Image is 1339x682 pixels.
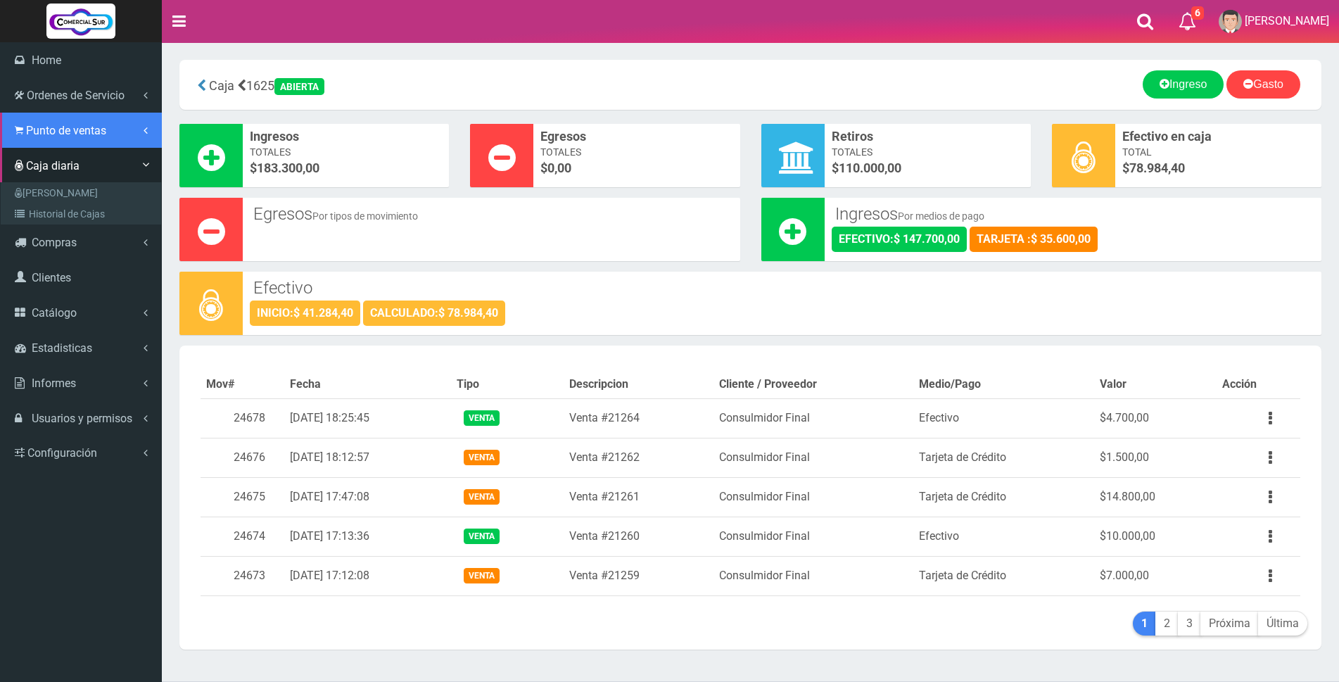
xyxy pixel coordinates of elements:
span: Usuarios y permisos [32,412,132,425]
th: Valor [1094,371,1217,398]
a: Gasto [1226,70,1300,99]
span: Efectivo en caja [1122,127,1314,146]
h3: Egresos [253,205,730,223]
a: Historial de Cajas [4,203,161,225]
th: Acción [1217,371,1300,398]
div: ABIERTA [274,78,324,95]
span: Venta [464,489,500,504]
td: 24675 [201,477,284,517]
strong: $ 78.984,40 [438,306,498,320]
span: [PERSON_NAME] [1245,14,1329,27]
h3: Ingresos [835,205,1312,223]
span: Informes [32,377,76,390]
span: $ [1122,159,1314,177]
strong: $ 35.600,00 [1031,232,1091,246]
td: $7.000,00 [1094,556,1217,595]
font: 0,00 [547,160,571,175]
strong: $ 147.700,00 [894,232,960,246]
span: Estadisticas [32,341,92,355]
strong: $ 41.284,40 [293,306,353,320]
span: 6 [1191,6,1204,20]
span: Ordenes de Servicio [27,89,125,102]
td: [DATE] 17:47:08 [284,477,451,517]
font: 183.300,00 [257,160,319,175]
td: Venta #21259 [564,556,713,595]
span: $ [250,159,442,177]
span: Venta [464,410,500,425]
small: Por tipos de movimiento [312,210,418,222]
span: $ [832,159,1024,177]
span: Compras [32,236,77,249]
td: Tarjeta de Crédito [913,438,1094,477]
img: Logo grande [46,4,115,39]
td: [DATE] 17:12:08 [284,556,451,595]
span: Caja diaria [26,159,80,172]
td: Venta #21261 [564,477,713,517]
a: [PERSON_NAME] [4,182,161,203]
td: 24674 [201,517,284,556]
a: Próxima [1200,612,1259,636]
span: Total [1122,145,1314,159]
span: Venta [464,450,500,465]
span: Catálogo [32,306,77,320]
span: Caja [209,78,234,93]
span: Totales [832,145,1024,159]
td: $1.500,00 [1094,438,1217,477]
td: Tarjeta de Crédito [913,477,1094,517]
td: Consulmidor Final [713,398,913,438]
th: Cliente / Proveedor [713,371,913,398]
span: 78.984,40 [1129,160,1185,175]
td: [DATE] 18:25:45 [284,398,451,438]
span: Egresos [540,127,732,146]
span: Clientes [32,271,71,284]
td: Tarjeta de Crédito [913,556,1094,595]
td: 24678 [201,398,284,438]
span: $ [540,159,732,177]
img: User Image [1219,10,1242,33]
td: Consulmidor Final [713,477,913,517]
font: 110.000,00 [839,160,901,175]
th: Descripcion [564,371,713,398]
th: Medio/Pago [913,371,1094,398]
td: 24673 [201,556,284,595]
div: TARJETA : [970,227,1098,252]
td: $14.800,00 [1094,477,1217,517]
span: Venta [464,529,500,543]
h3: Efectivo [253,279,1311,297]
th: Fecha [284,371,451,398]
span: Totales [540,145,732,159]
span: Retiros [832,127,1024,146]
span: Configuración [27,446,97,460]
td: Consulmidor Final [713,517,913,556]
div: 1625 [190,70,564,99]
td: Consulmidor Final [713,438,913,477]
div: CALCULADO: [363,301,505,326]
td: 24676 [201,438,284,477]
td: Venta #21264 [564,398,713,438]
a: 3 [1178,612,1201,636]
th: Tipo [451,371,564,398]
small: Por medios de pago [898,210,984,222]
td: [DATE] 18:12:57 [284,438,451,477]
b: 1 [1141,617,1148,630]
a: 2 [1155,612,1179,636]
td: Efectivo [913,398,1094,438]
span: Venta [464,568,500,583]
td: [DATE] 17:13:36 [284,517,451,556]
td: Venta #21262 [564,438,713,477]
span: Punto de ventas [26,124,106,137]
td: Efectivo [913,517,1094,556]
a: Última [1258,612,1307,636]
span: Home [32,53,61,67]
div: EFECTIVO: [832,227,967,252]
td: $4.700,00 [1094,398,1217,438]
a: Ingreso [1143,70,1224,99]
div: INICIO: [250,301,360,326]
th: Mov# [201,371,284,398]
td: $10.000,00 [1094,517,1217,556]
td: Consulmidor Final [713,556,913,595]
span: Totales [250,145,442,159]
td: Venta #21260 [564,517,713,556]
span: Ingresos [250,127,442,146]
